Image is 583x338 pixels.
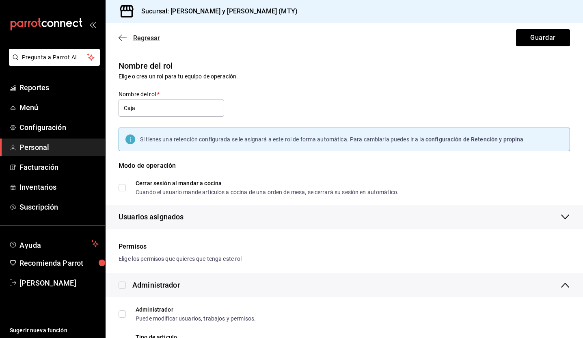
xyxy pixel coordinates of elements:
span: Menú [19,102,99,113]
div: Puede modificar usuarios, trabajos y permisos. [136,316,256,321]
h6: Nombre del rol [119,59,570,72]
div: Permisos [119,242,570,251]
span: Si tienes una retención configurada se le asignará a este rol de forma automática. Para cambiarla... [140,136,425,143]
a: Pregunta a Parrot AI [6,59,100,67]
span: Personal [19,142,99,153]
div: Cuando el usuario mande artículos a cocina de una orden de mesa, se cerrará su sesión en automático. [136,189,399,195]
button: Guardar [516,29,570,46]
div: Administrador [132,279,180,290]
span: Usuarios asignados [119,211,184,222]
span: Reportes [19,82,99,93]
span: Suscripción [19,201,99,212]
div: Elige los permisos que quieres que tenga este rol [119,255,570,263]
span: Inventarios [19,182,99,193]
span: Regresar [133,34,160,42]
span: configuración de Retención y propina [425,136,524,143]
span: Sugerir nueva función [10,326,99,335]
span: Configuración [19,122,99,133]
h3: Sucursal: [PERSON_NAME] y [PERSON_NAME] (MTY) [135,6,298,16]
div: Modo de operación [119,161,570,180]
label: Nombre del rol [119,91,224,97]
span: Ayuda [19,239,88,249]
button: Regresar [119,34,160,42]
span: [PERSON_NAME] [19,277,99,288]
div: Cerrar sesión al mandar a cocina [136,180,399,186]
span: Facturación [19,162,99,173]
span: Elige o crea un rol para tu equipo de operación. [119,73,238,80]
div: Administrador [136,307,256,312]
span: Pregunta a Parrot AI [22,53,87,62]
button: open_drawer_menu [89,21,96,28]
span: Recomienda Parrot [19,258,99,269]
button: Pregunta a Parrot AI [9,49,100,66]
